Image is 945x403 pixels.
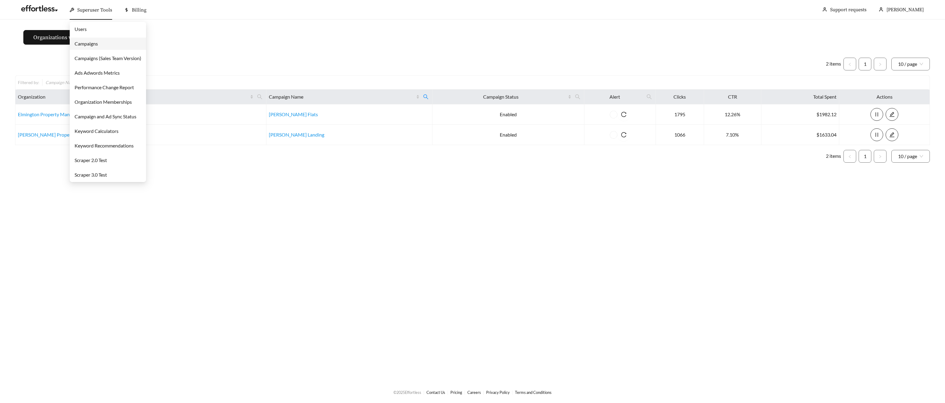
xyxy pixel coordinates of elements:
span: 10 / page [898,150,923,162]
a: Campaign and Ad Sync Status [75,113,136,119]
th: Clicks [656,90,704,104]
span: left [848,155,852,158]
a: Campaigns [75,41,98,46]
button: edit [886,128,898,141]
a: Campaigns (Sales Team Version) [75,55,141,61]
a: Pricing [450,390,462,395]
span: right [878,63,882,66]
span: right [878,155,882,158]
span: search [646,94,652,100]
li: Previous Page [843,150,856,163]
td: Enabled [432,125,584,145]
span: [PERSON_NAME] [887,7,924,13]
td: 1066 [656,125,704,145]
button: edit [886,108,898,121]
a: 1 [859,150,871,162]
span: 10 / page [898,58,923,70]
span: © 2025 Effortless [393,390,421,395]
a: 1 [859,58,871,70]
td: Enabled [432,104,584,125]
span: pause [871,112,883,117]
div: Page Size [891,58,930,70]
span: search [573,92,583,102]
span: Organization [18,93,249,100]
td: 12.26% [704,104,761,125]
span: search [421,92,431,102]
a: Ads Adwords Metrics [75,70,120,76]
button: right [874,150,887,163]
li: Next Page [874,58,887,70]
th: Actions [839,90,930,104]
button: pause [870,128,883,141]
li: 1 [859,58,871,70]
a: Contact Us [426,390,445,395]
div: Page Size [891,150,930,163]
button: right [874,58,887,70]
button: left [843,150,856,163]
a: [PERSON_NAME] Landing [269,132,324,137]
a: [PERSON_NAME] Property Management [18,132,104,137]
a: Support requests [830,7,867,13]
span: Billing [132,7,146,13]
a: Users [75,26,87,32]
li: 2 items [826,150,841,163]
span: left [848,63,852,66]
a: Careers [467,390,481,395]
span: Superuser Tools [77,7,112,13]
span: Organizations without campaigns [33,33,115,42]
td: $1633.04 [761,125,840,145]
td: 7.10% [704,125,761,145]
span: edit [886,112,898,117]
span: search [644,92,654,102]
th: Total Spent [761,90,840,104]
a: Privacy Policy [486,390,510,395]
a: edit [886,111,898,117]
button: pause [870,108,883,121]
button: left [843,58,856,70]
a: [PERSON_NAME] Flats [269,111,318,117]
a: Terms and Conditions [515,390,552,395]
a: Organization Memberships [75,99,132,105]
span: search [255,92,265,102]
li: Previous Page [843,58,856,70]
a: Keyword Recommendations [75,143,134,148]
span: search [257,94,262,100]
a: edit [886,132,898,137]
a: Elmington Property Management [18,111,88,117]
span: Campaign Name [269,93,415,100]
span: Campaign Name : [45,80,77,85]
li: Next Page [874,150,887,163]
th: CTR [704,90,761,104]
div: Filtered by: [18,79,42,86]
a: Keyword Calculators [75,128,119,134]
button: Organizations without campaigns [23,30,125,45]
li: 2 items [826,58,841,70]
span: search [575,94,580,100]
span: search [423,94,429,100]
span: edit [886,132,898,137]
span: reload [617,112,630,117]
td: $1982.12 [761,104,840,125]
a: Performance Change Report [75,84,134,90]
a: Scraper 2.0 Test [75,157,107,163]
span: pause [871,132,883,137]
td: 1795 [656,104,704,125]
span: Alert [587,93,643,100]
button: reload [617,108,630,121]
span: Campaign Status [435,93,567,100]
a: Scraper 3.0 Test [75,172,107,178]
button: reload [617,128,630,141]
span: reload [617,132,630,137]
li: 1 [859,150,871,163]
